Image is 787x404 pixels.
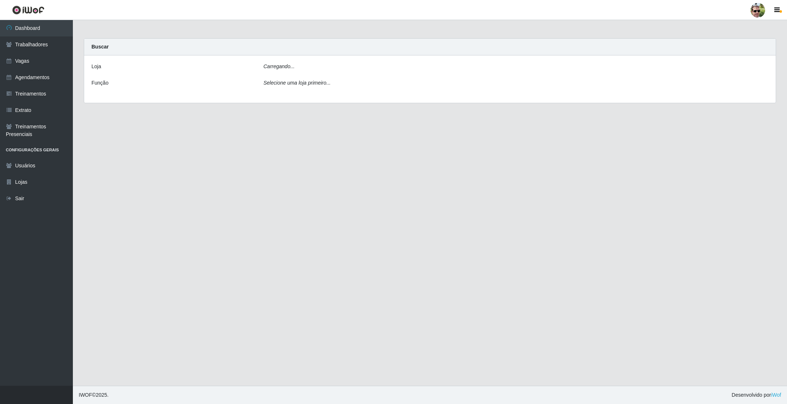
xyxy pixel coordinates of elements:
span: IWOF [79,392,92,398]
i: Selecione uma loja primeiro... [263,80,330,86]
label: Loja [91,63,101,70]
span: © 2025 . [79,391,109,399]
strong: Buscar [91,44,109,50]
img: CoreUI Logo [12,5,44,15]
a: iWof [771,392,781,398]
i: Carregando... [263,63,295,69]
span: Desenvolvido por [732,391,781,399]
label: Função [91,79,109,87]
